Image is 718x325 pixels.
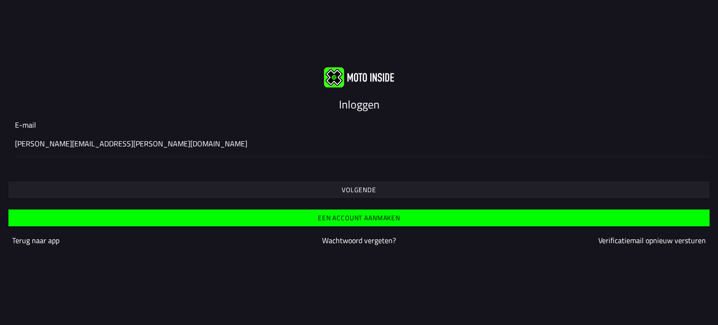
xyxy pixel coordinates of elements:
ion-input: E-mail [15,119,703,157]
a: Terug naar app [12,235,59,246]
input: E-mail [15,138,703,149]
a: Wachtwoord vergeten? [322,235,396,246]
ion-text: Volgende [342,187,376,193]
ion-button: Een account aanmaken [8,209,710,226]
ion-text: Inloggen [339,96,380,113]
a: Verificatiemail opnieuw versturen [598,235,706,246]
